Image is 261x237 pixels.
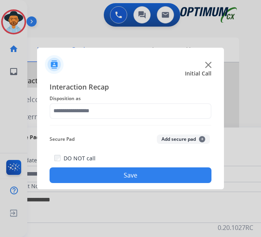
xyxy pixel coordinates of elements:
[50,81,211,94] span: Interaction Recap
[64,154,96,162] label: DO NOT call
[45,55,64,74] img: contactIcon
[50,135,75,144] span: Secure Pad
[199,136,205,142] span: +
[50,94,211,103] span: Disposition as
[218,223,253,232] p: 0.20.1027RC
[185,70,211,77] span: Initial Call
[50,167,211,183] button: Save
[157,135,210,144] button: Add secure pad+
